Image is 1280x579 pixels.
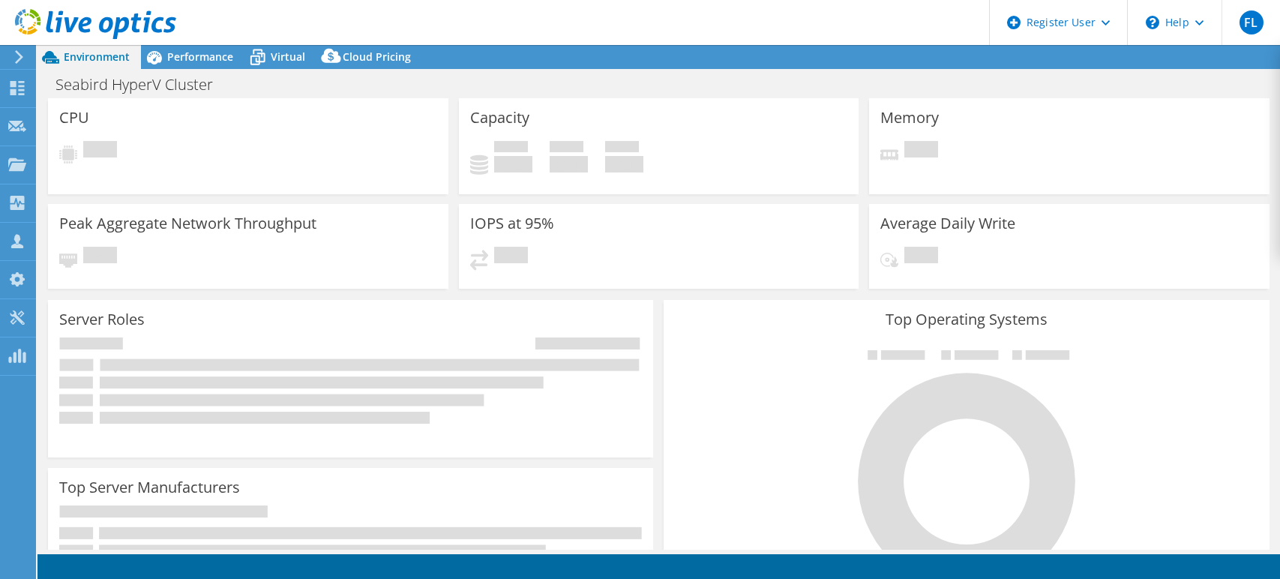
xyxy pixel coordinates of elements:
h3: Average Daily Write [880,215,1015,232]
h3: CPU [59,109,89,126]
h4: 0 GiB [605,156,643,172]
span: Pending [83,141,117,161]
svg: \n [1146,16,1159,29]
h3: Peak Aggregate Network Throughput [59,215,316,232]
span: FL [1240,10,1264,34]
span: Used [494,141,528,156]
span: Performance [167,49,233,64]
h1: Seabird HyperV Cluster [49,76,236,93]
h4: 0 GiB [494,156,532,172]
h3: Memory [880,109,939,126]
span: Free [550,141,583,156]
h3: IOPS at 95% [470,215,554,232]
span: Pending [904,247,938,267]
h3: Server Roles [59,311,145,328]
span: Pending [494,247,528,267]
span: Pending [83,247,117,267]
h4: 0 GiB [550,156,588,172]
h3: Top Server Manufacturers [59,479,240,496]
span: Total [605,141,639,156]
span: Environment [64,49,130,64]
span: Cloud Pricing [343,49,411,64]
h3: Capacity [470,109,529,126]
span: Virtual [271,49,305,64]
h3: Top Operating Systems [675,311,1258,328]
span: Pending [904,141,938,161]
